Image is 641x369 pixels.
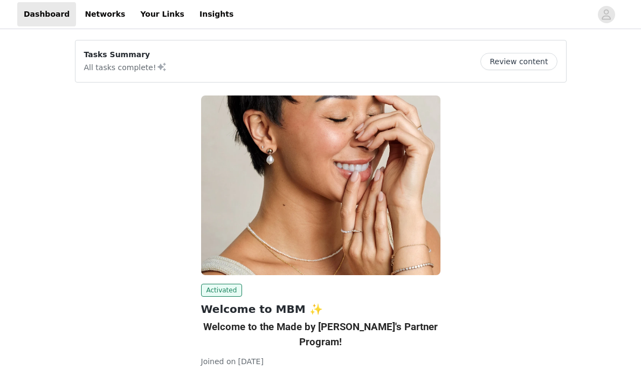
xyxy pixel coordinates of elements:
span: Joined on [201,357,236,366]
span: [DATE] [238,357,264,366]
img: Made by Mary [201,95,440,275]
div: avatar [601,6,611,23]
a: Your Links [134,2,191,26]
button: Review content [480,53,557,70]
a: Dashboard [17,2,76,26]
strong: Welcome to the Made by [PERSON_NAME]'s Partner Program! [203,321,438,348]
h2: Welcome to MBM ✨ [201,301,440,317]
a: Networks [78,2,132,26]
p: Tasks Summary [84,49,167,60]
span: Activated [201,284,243,297]
a: Insights [193,2,240,26]
p: All tasks complete! [84,60,167,73]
